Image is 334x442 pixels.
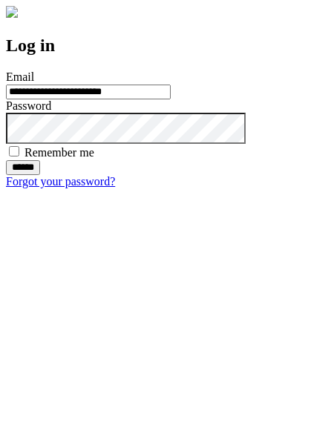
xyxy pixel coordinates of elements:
[24,146,94,159] label: Remember me
[6,70,34,83] label: Email
[6,175,115,188] a: Forgot your password?
[6,99,51,112] label: Password
[6,36,328,56] h2: Log in
[6,6,18,18] img: logo-4e3dc11c47720685a147b03b5a06dd966a58ff35d612b21f08c02c0306f2b779.png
